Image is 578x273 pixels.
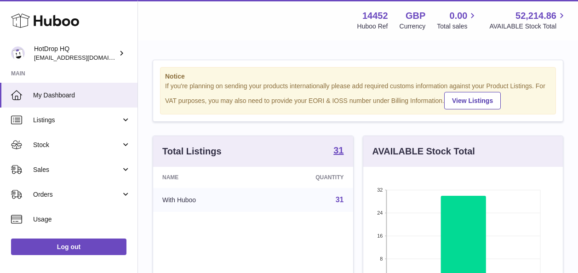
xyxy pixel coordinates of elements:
[33,190,121,199] span: Orders
[153,188,258,212] td: With Huboo
[258,167,353,188] th: Quantity
[372,145,475,158] h3: AVAILABLE Stock Total
[165,72,551,81] strong: Notice
[437,10,478,31] a: 0.00 Total sales
[336,196,344,204] a: 31
[33,116,121,125] span: Listings
[437,22,478,31] span: Total sales
[489,22,567,31] span: AVAILABLE Stock Total
[377,187,383,193] text: 32
[33,215,131,224] span: Usage
[153,167,258,188] th: Name
[33,141,121,149] span: Stock
[34,45,117,62] div: HotDrop HQ
[11,46,25,60] img: internalAdmin-14452@internal.huboo.com
[162,145,222,158] h3: Total Listings
[450,10,468,22] span: 0.00
[489,10,567,31] a: 52,214.86 AVAILABLE Stock Total
[34,54,135,61] span: [EMAIL_ADDRESS][DOMAIN_NAME]
[357,22,388,31] div: Huboo Ref
[444,92,501,109] a: View Listings
[380,256,383,262] text: 8
[33,91,131,100] span: My Dashboard
[362,10,388,22] strong: 14452
[333,146,343,155] strong: 31
[33,165,121,174] span: Sales
[333,146,343,157] a: 31
[406,10,425,22] strong: GBP
[377,233,383,239] text: 16
[165,82,551,109] div: If you're planning on sending your products internationally please add required customs informati...
[515,10,556,22] span: 52,214.86
[11,239,126,255] a: Log out
[377,210,383,216] text: 24
[400,22,426,31] div: Currency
